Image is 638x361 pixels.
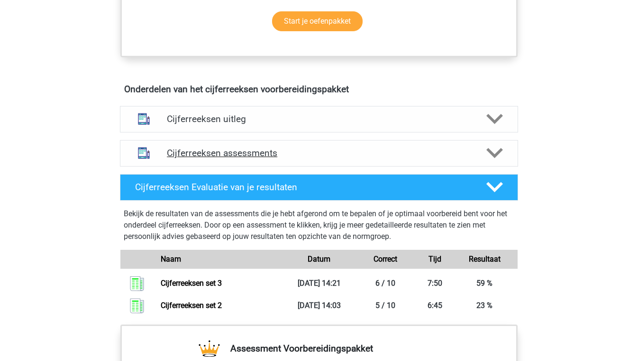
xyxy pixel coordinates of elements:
[419,254,452,265] div: Tijd
[132,107,156,131] img: cijferreeksen uitleg
[124,208,514,242] p: Bekijk de resultaten van de assessments die je hebt afgerond om te bepalen of je optimaal voorber...
[116,106,522,132] a: uitleg Cijferreeksen uitleg
[116,174,522,201] a: Cijferreeksen Evaluatie van je resultaten
[135,182,471,193] h4: Cijferreeksen Evaluatie van je resultaten
[272,11,363,31] a: Start je oefenpakket
[116,140,522,167] a: assessments Cijferreeksen assessments
[451,254,518,265] div: Resultaat
[154,254,286,265] div: Naam
[161,279,222,288] a: Cijferreeksen set 3
[167,148,471,158] h4: Cijferreeksen assessments
[124,84,514,95] h4: Onderdelen van het cijferreeksen voorbereidingspakket
[161,301,222,310] a: Cijferreeksen set 2
[352,254,419,265] div: Correct
[167,114,471,124] h4: Cijferreeksen uitleg
[286,254,352,265] div: Datum
[132,141,156,165] img: cijferreeksen assessments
